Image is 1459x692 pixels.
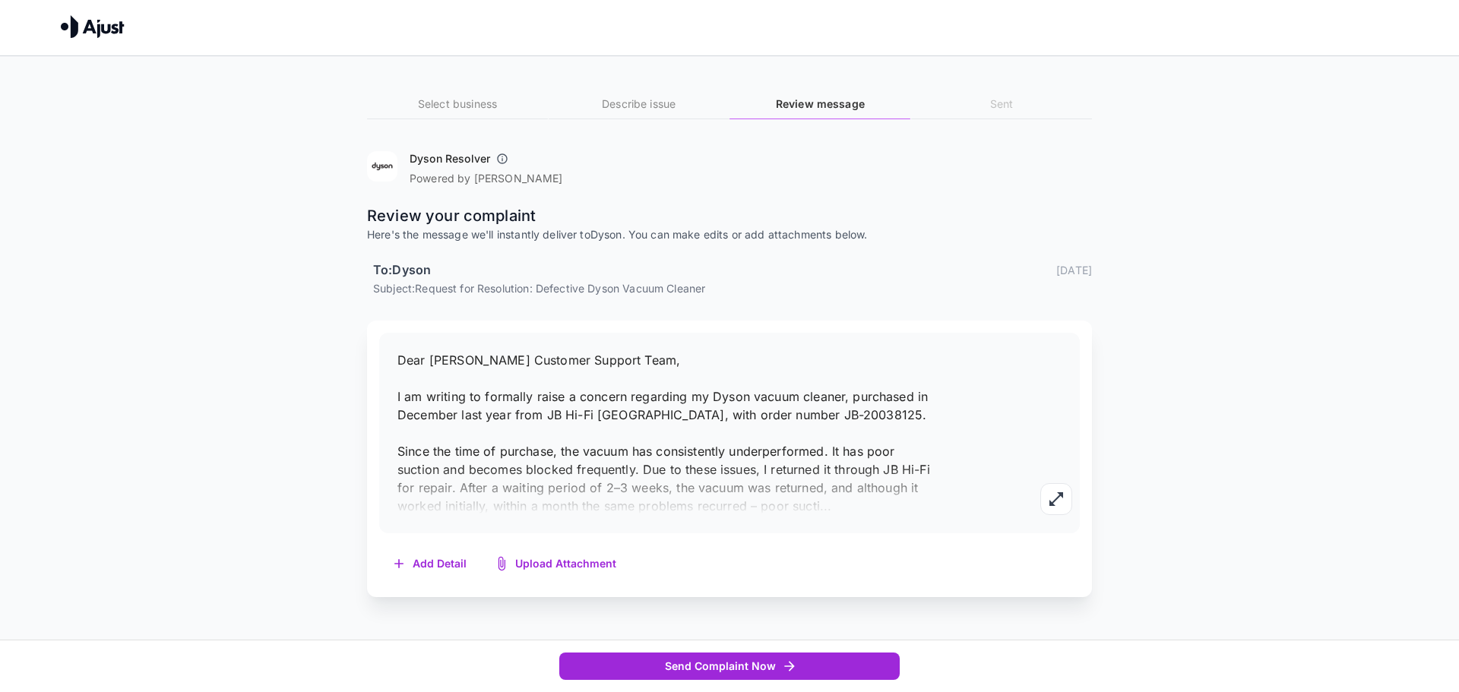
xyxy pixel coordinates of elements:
[911,96,1092,112] h6: Sent
[549,96,729,112] h6: Describe issue
[482,548,631,580] button: Upload Attachment
[367,151,397,182] img: Dyson
[410,151,490,166] h6: Dyson Resolver
[1056,262,1092,278] p: [DATE]
[410,171,563,186] p: Powered by [PERSON_NAME]
[379,548,482,580] button: Add Detail
[367,96,548,112] h6: Select business
[367,204,1092,227] p: Review your complaint
[397,352,930,513] span: Dear [PERSON_NAME] Customer Support Team, I am writing to formally raise a concern regarding my D...
[61,15,125,38] img: Ajust
[559,653,900,681] button: Send Complaint Now
[367,227,1092,242] p: Here's the message we'll instantly deliver to Dyson . You can make edits or add attachments below.
[373,280,1092,296] p: Subject: Request for Resolution: Defective Dyson Vacuum Cleaner
[820,498,831,513] span: ...
[729,96,910,112] h6: Review message
[373,261,431,280] h6: To: Dyson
